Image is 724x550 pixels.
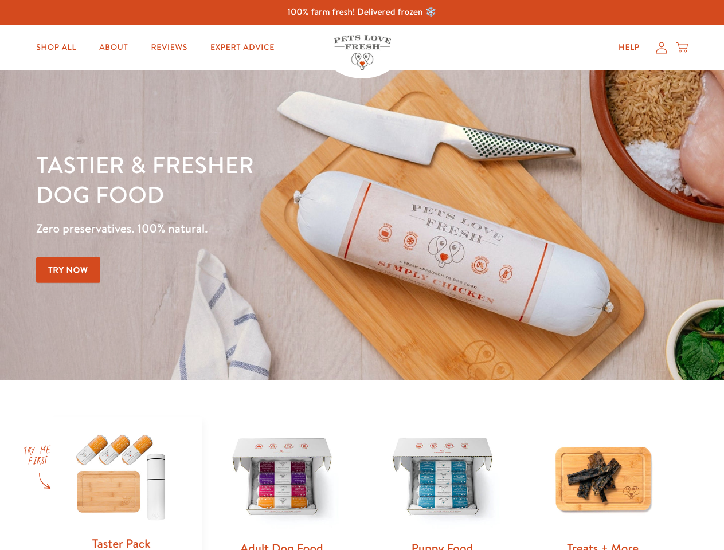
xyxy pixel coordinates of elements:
h1: Tastier & fresher dog food [36,150,471,209]
a: Shop All [27,36,85,59]
a: Expert Advice [201,36,284,59]
a: Reviews [142,36,196,59]
a: Help [609,36,649,59]
a: About [90,36,137,59]
img: Pets Love Fresh [334,35,391,70]
p: Zero preservatives. 100% natural. [36,218,471,239]
a: Try Now [36,257,100,283]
